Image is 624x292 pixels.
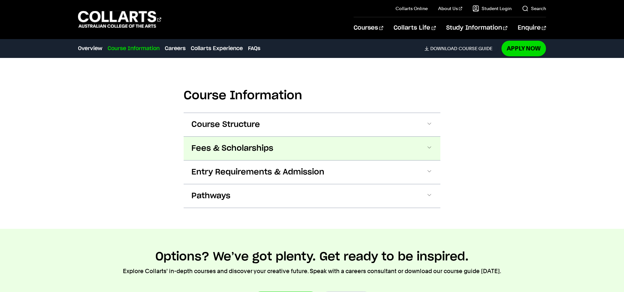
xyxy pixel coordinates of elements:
a: Student Login [473,5,512,12]
span: Pathways [191,191,230,201]
a: Course Information [108,45,160,52]
a: Apply Now [501,41,546,56]
a: DownloadCourse Guide [424,46,498,51]
button: Pathways [184,184,440,208]
div: Go to homepage [78,10,161,29]
span: Course Structure [191,119,260,130]
a: About Us [438,5,462,12]
a: Collarts Experience [191,45,243,52]
a: Careers [165,45,186,52]
span: Fees & Scholarships [191,143,273,154]
h2: Course Information [184,89,440,103]
button: Entry Requirements & Admission [184,160,440,184]
a: Overview [78,45,102,52]
a: FAQs [248,45,260,52]
span: Download [430,46,457,51]
a: Collarts Life [394,17,435,39]
a: Search [522,5,546,12]
h2: Options? We’ve got plenty. Get ready to be inspired. [155,250,469,264]
a: Study Information [446,17,507,39]
a: Collarts Online [396,5,428,12]
button: Fees & Scholarships [184,137,440,160]
span: Entry Requirements & Admission [191,167,324,177]
button: Course Structure [184,113,440,136]
p: Explore Collarts' in-depth courses and discover your creative future. Speak with a careers consul... [123,267,501,276]
a: Enquire [518,17,546,39]
a: Courses [354,17,383,39]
